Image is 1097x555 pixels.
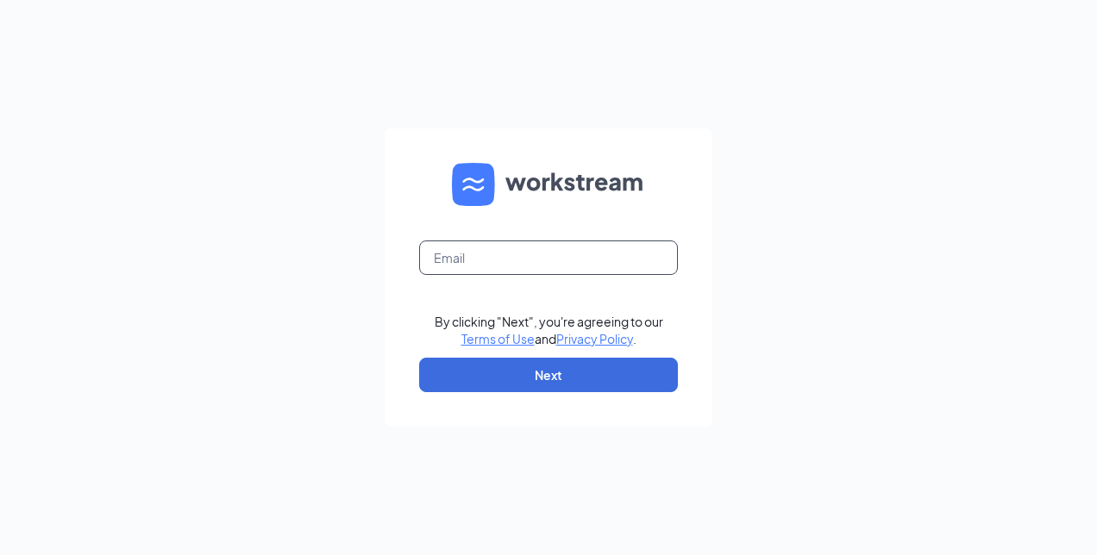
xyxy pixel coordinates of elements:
[419,358,678,392] button: Next
[435,313,663,347] div: By clicking "Next", you're agreeing to our and .
[452,163,645,206] img: WS logo and Workstream text
[556,331,633,346] a: Privacy Policy
[461,331,535,346] a: Terms of Use
[419,240,678,275] input: Email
